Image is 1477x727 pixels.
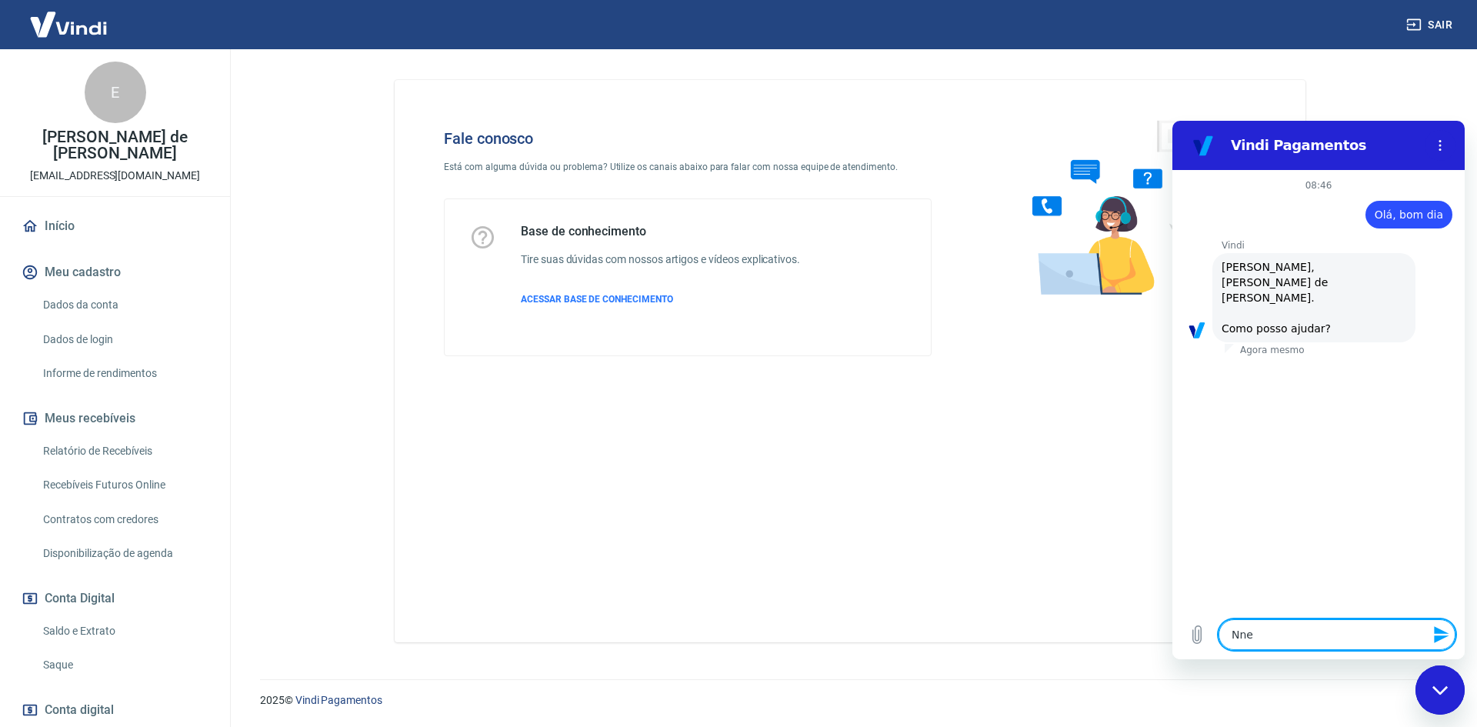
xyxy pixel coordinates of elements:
[37,538,212,569] a: Disponibilização de agenda
[521,294,673,305] span: ACESSAR BASE DE CONHECIMENTO
[18,693,212,727] a: Conta digital
[37,469,212,501] a: Recebíveis Futuros Online
[1172,121,1465,659] iframe: Janela de mensagens
[37,289,212,321] a: Dados da conta
[1002,105,1235,310] img: Fale conosco
[37,324,212,355] a: Dados de login
[260,692,1440,709] p: 2025 ©
[12,129,218,162] p: [PERSON_NAME] de [PERSON_NAME]
[18,582,212,615] button: Conta Digital
[18,209,212,243] a: Início
[444,129,932,148] h4: Fale conosco
[521,292,800,306] a: ACESSAR BASE DE CONHECIMENTO
[37,615,212,647] a: Saldo e Extrato
[1415,665,1465,715] iframe: Botão para abrir a janela de mensagens, conversa em andamento
[30,168,200,184] p: [EMAIL_ADDRESS][DOMAIN_NAME]
[444,160,932,174] p: Está com alguma dúvida ou problema? Utilize os canais abaixo para falar com nossa equipe de atend...
[295,694,382,706] a: Vindi Pagamentos
[37,435,212,467] a: Relatório de Recebíveis
[521,252,800,268] h6: Tire suas dúvidas com nossos artigos e vídeos explicativos.
[37,649,212,681] a: Saque
[521,224,800,239] h5: Base de conhecimento
[18,402,212,435] button: Meus recebíveis
[1403,11,1459,39] button: Sair
[37,504,212,535] a: Contratos com credores
[18,255,212,289] button: Meu cadastro
[37,358,212,389] a: Informe de rendimentos
[45,699,114,721] span: Conta digital
[18,1,118,48] img: Vindi
[85,62,146,123] div: E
